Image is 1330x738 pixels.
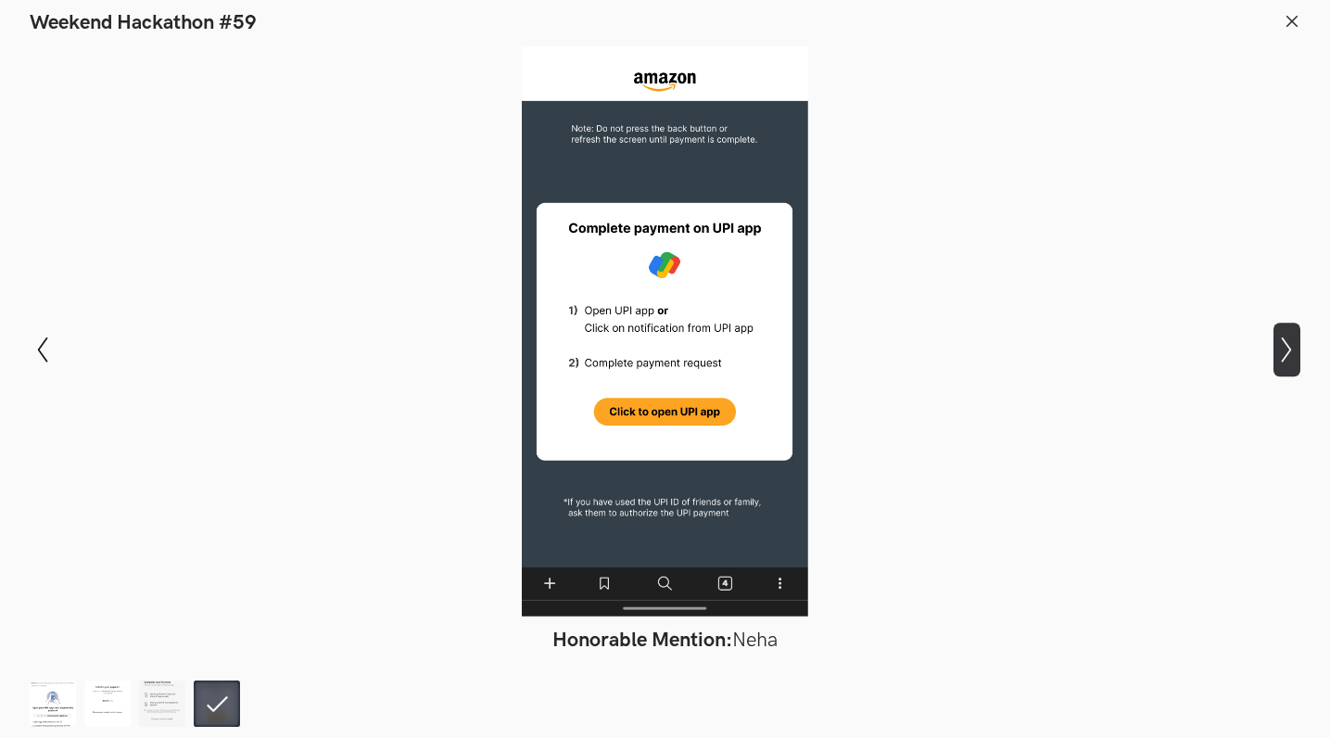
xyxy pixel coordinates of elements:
[30,681,76,727] img: Amazon_pay.png
[139,681,185,727] img: amazon_pay_payment_page.png
[552,628,732,653] strong: Honorable Mention:
[30,11,257,35] h1: Weekend Hackathon #59
[109,628,1222,653] figcaption: Neha
[84,681,131,727] img: 20250133.png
